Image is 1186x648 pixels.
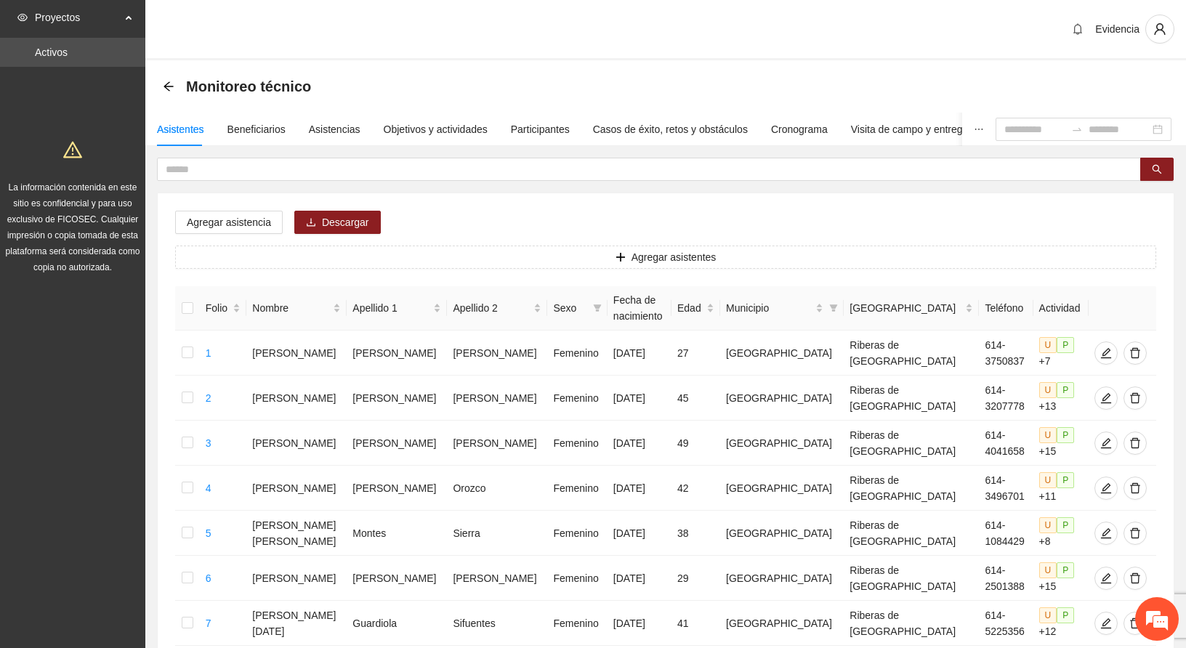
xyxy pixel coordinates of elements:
[720,331,844,376] td: [GEOGRAPHIC_DATA]
[1033,376,1089,421] td: +13
[844,601,979,646] td: Riberas de [GEOGRAPHIC_DATA]
[1145,15,1174,44] button: user
[35,46,68,58] a: Activos
[1094,567,1118,590] button: edit
[447,466,547,511] td: Orozco
[979,331,1033,376] td: 614-3750837
[1033,331,1089,376] td: +7
[206,300,230,316] span: Folio
[1124,482,1146,494] span: delete
[447,331,547,376] td: [PERSON_NAME]
[1146,23,1174,36] span: user
[844,421,979,466] td: Riberas de [GEOGRAPHIC_DATA]
[447,511,547,556] td: Sierra
[1071,123,1083,135] span: to
[1094,522,1118,545] button: edit
[447,286,547,331] th: Apellido 2
[309,121,360,137] div: Asistencias
[632,249,717,265] span: Agregar asistentes
[1094,341,1118,365] button: edit
[187,214,271,230] span: Agregar asistencia
[844,511,979,556] td: Riberas de [GEOGRAPHIC_DATA]
[1124,386,1147,410] button: delete
[608,421,671,466] td: [DATE]
[671,421,720,466] td: 49
[1057,562,1074,578] span: P
[608,331,671,376] td: [DATE]
[671,286,720,331] th: Edad
[384,121,488,137] div: Objetivos y actividades
[1124,527,1146,539] span: delete
[720,286,844,331] th: Municipio
[850,300,962,316] span: [GEOGRAPHIC_DATA]
[608,601,671,646] td: [DATE]
[671,511,720,556] td: 38
[186,75,311,98] span: Monitoreo técnico
[720,376,844,421] td: [GEOGRAPHIC_DATA]
[1124,572,1146,584] span: delete
[844,376,979,421] td: Riberas de [GEOGRAPHIC_DATA]
[447,601,547,646] td: Sifuentes
[246,376,347,421] td: [PERSON_NAME]
[1124,347,1146,359] span: delete
[979,286,1033,331] th: Teléfono
[1039,427,1057,443] span: U
[608,286,671,331] th: Fecha de nacimiento
[246,601,347,646] td: [PERSON_NAME][DATE]
[547,331,607,376] td: Femenino
[1033,286,1089,331] th: Actividad
[1033,421,1089,466] td: +15
[844,331,979,376] td: Riberas de [GEOGRAPHIC_DATA]
[844,466,979,511] td: Riberas de [GEOGRAPHIC_DATA]
[306,217,316,229] span: download
[1039,607,1057,623] span: U
[608,556,671,601] td: [DATE]
[720,511,844,556] td: [GEOGRAPHIC_DATA]
[347,556,447,601] td: [PERSON_NAME]
[347,421,447,466] td: [PERSON_NAME]
[1057,472,1074,488] span: P
[246,556,347,601] td: [PERSON_NAME]
[671,466,720,511] td: 42
[206,437,211,449] a: 3
[1124,477,1147,500] button: delete
[1095,572,1117,584] span: edit
[1095,482,1117,494] span: edit
[511,121,570,137] div: Participantes
[163,81,174,92] span: arrow-left
[1094,432,1118,455] button: edit
[246,421,347,466] td: [PERSON_NAME]
[206,527,211,539] a: 5
[616,252,626,264] span: plus
[1124,617,1146,629] span: delete
[547,376,607,421] td: Femenino
[1067,23,1089,35] span: bell
[979,601,1033,646] td: 614-5225356
[347,331,447,376] td: [PERSON_NAME]
[447,376,547,421] td: [PERSON_NAME]
[252,300,330,316] span: Nombre
[671,601,720,646] td: 41
[962,113,996,146] button: ellipsis
[347,511,447,556] td: Montes
[547,421,607,466] td: Femenino
[1071,123,1083,135] span: swap-right
[547,601,607,646] td: Femenino
[453,300,531,316] span: Apellido 2
[979,376,1033,421] td: 614-3207778
[844,556,979,601] td: Riberas de [GEOGRAPHIC_DATA]
[1124,522,1147,545] button: delete
[1124,432,1147,455] button: delete
[35,3,121,32] span: Proyectos
[1095,437,1117,449] span: edit
[1057,337,1074,353] span: P
[974,124,984,134] span: ellipsis
[844,286,979,331] th: Colonia
[979,556,1033,601] td: 614-2501388
[1095,23,1139,35] span: Evidencia
[294,211,381,234] button: downloadDescargar
[547,511,607,556] td: Femenino
[1095,392,1117,404] span: edit
[1094,477,1118,500] button: edit
[593,304,602,312] span: filter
